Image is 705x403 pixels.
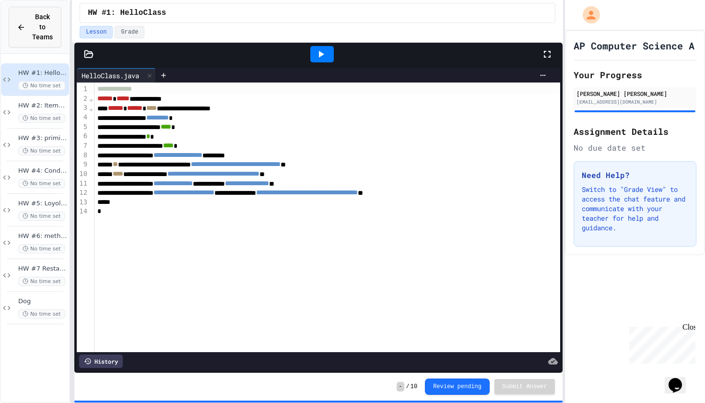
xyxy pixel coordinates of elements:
[425,379,490,395] button: Review pending
[406,383,410,391] span: /
[79,355,123,368] div: History
[576,98,693,106] div: [EMAIL_ADDRESS][DOMAIN_NAME]
[77,68,156,83] div: HelloClass.java
[77,198,89,207] div: 13
[18,297,67,306] span: Dog
[18,146,65,155] span: No time set
[77,84,89,94] div: 1
[18,81,65,90] span: No time set
[80,26,113,38] button: Lesson
[502,383,547,391] span: Submit Answer
[18,265,67,273] span: HW #7 Restaurant class
[411,383,417,391] span: 10
[18,167,67,175] span: HW #4: Conditionals
[77,151,89,160] div: 8
[18,232,67,240] span: HW #6: methods
[89,104,94,112] span: Fold line
[582,169,688,181] h3: Need Help?
[18,244,65,253] span: No time set
[88,7,166,19] span: HW #1: HelloClass
[77,103,89,113] div: 3
[18,200,67,208] span: HW #5: LoyolaClub objects
[573,4,602,26] div: My Account
[77,188,89,198] div: 12
[18,102,67,110] span: HW #2: ItemCalculator
[18,179,65,188] span: No time set
[31,12,53,42] span: Back to Teams
[18,69,67,77] span: HW #1: HelloClass
[77,207,89,216] div: 14
[77,131,89,141] div: 6
[18,134,67,142] span: HW #3: primitives and casting
[77,179,89,189] div: 11
[397,382,404,391] span: -
[18,114,65,123] span: No time set
[77,141,89,151] div: 7
[494,379,555,394] button: Submit Answer
[574,125,696,138] h2: Assignment Details
[77,122,89,132] div: 5
[18,277,65,286] span: No time set
[576,89,693,98] div: [PERSON_NAME] [PERSON_NAME]
[665,365,695,393] iframe: chat widget
[574,142,696,154] div: No due date set
[77,94,89,104] div: 2
[582,185,688,233] p: Switch to "Grade View" to access the chat feature and communicate with your teacher for help and ...
[574,39,694,52] h1: AP Computer Science A
[18,212,65,221] span: No time set
[77,160,89,169] div: 9
[77,169,89,179] div: 10
[18,309,65,319] span: No time set
[625,323,695,364] iframe: chat widget
[574,68,696,82] h2: Your Progress
[4,4,66,61] div: Chat with us now!Close
[77,71,144,81] div: HelloClass.java
[89,95,94,102] span: Fold line
[115,26,144,38] button: Grade
[9,7,61,47] button: Back to Teams
[77,113,89,122] div: 4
